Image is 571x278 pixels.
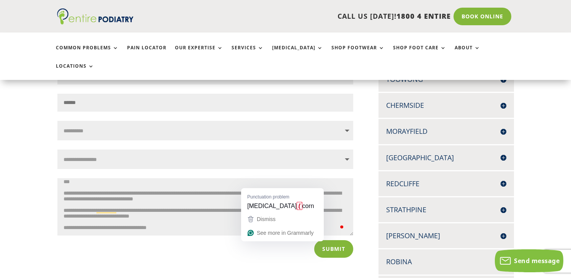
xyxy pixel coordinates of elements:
[57,178,353,236] textarea: To enrich screen reader interactions, please activate Accessibility in Grammarly extension settings
[386,127,506,136] h4: Morayfield
[495,249,563,272] button: Send message
[393,45,446,62] a: Shop Foot Care
[57,8,134,24] img: logo (1)
[454,8,511,25] a: Book Online
[514,257,560,265] span: Send message
[331,45,385,62] a: Shop Footwear
[314,240,353,258] button: Submit
[272,45,323,62] a: [MEDICAL_DATA]
[386,101,506,110] h4: Chermside
[163,11,451,21] p: CALL US [DATE]!
[386,179,506,189] h4: Redcliffe
[386,205,506,215] h4: Strathpine
[396,11,451,21] span: 1800 4 ENTIRE
[57,18,134,26] a: Entire Podiatry
[386,257,506,267] h4: Robina
[386,231,506,241] h4: [PERSON_NAME]
[232,45,264,62] a: Services
[127,45,166,62] a: Pain Locator
[56,45,119,62] a: Common Problems
[455,45,480,62] a: About
[386,153,506,163] h4: [GEOGRAPHIC_DATA]
[56,63,94,80] a: Locations
[175,45,223,62] a: Our Expertise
